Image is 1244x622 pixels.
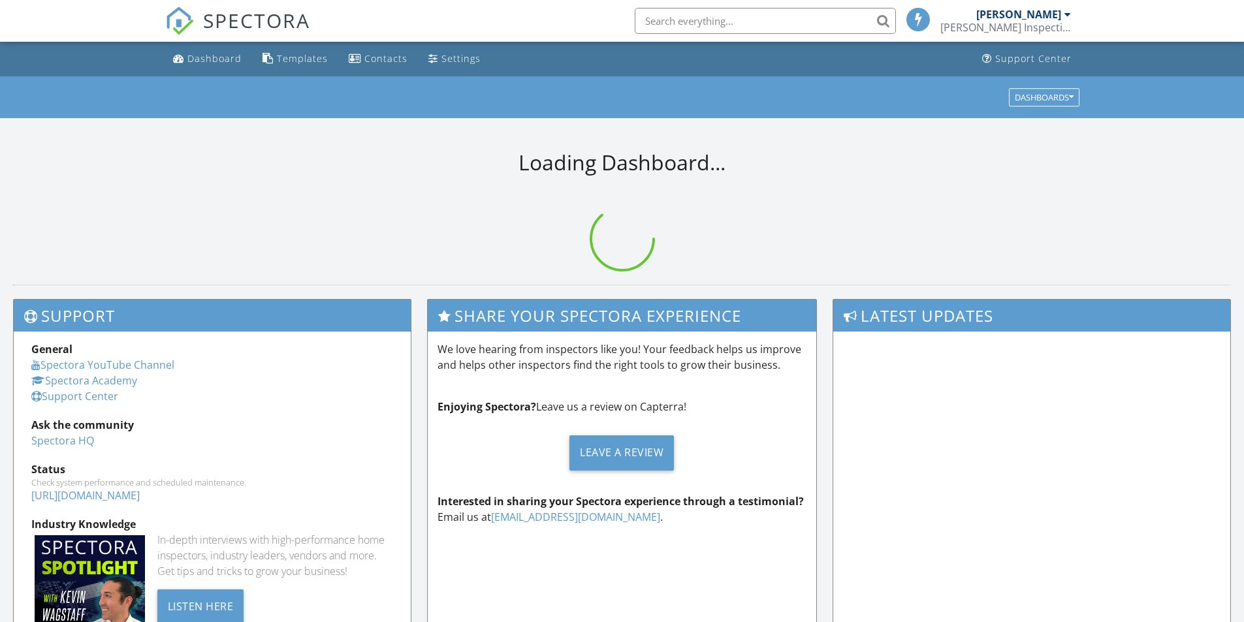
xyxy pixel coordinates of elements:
[438,494,804,508] strong: Interested in sharing your Spectora experience through a testimonial?
[31,417,393,433] div: Ask the community
[635,8,896,34] input: Search everything...
[833,300,1230,332] h3: Latest Updates
[31,488,140,503] a: [URL][DOMAIN_NAME]
[428,300,817,332] h3: Share Your Spectora Experience
[438,493,807,525] p: Email us at .
[31,477,393,488] div: Check system performance and scheduled maintenance.
[157,599,244,613] a: Listen Here
[977,47,1077,71] a: Support Center
[976,8,1061,21] div: [PERSON_NAME]
[31,433,94,448] a: Spectora HQ
[441,52,481,65] div: Settings
[31,342,72,356] strong: General
[438,399,807,414] p: Leave us a review on Capterra!
[277,52,328,65] div: Templates
[31,389,118,403] a: Support Center
[257,47,333,71] a: Templates
[1009,88,1079,106] button: Dashboards
[157,532,393,579] div: In-depth interviews with high-performance home inspectors, industry leaders, vendors and more. Ge...
[995,52,1072,65] div: Support Center
[203,7,310,34] span: SPECTORA
[31,373,137,388] a: Spectora Academy
[165,18,310,45] a: SPECTORA
[343,47,413,71] a: Contacts
[168,47,247,71] a: Dashboard
[438,425,807,480] a: Leave a Review
[31,461,393,477] div: Status
[491,510,660,524] a: [EMAIL_ADDRESS][DOMAIN_NAME]
[438,341,807,373] p: We love hearing from inspectors like you! Your feedback helps us improve and helps other inspecto...
[187,52,242,65] div: Dashboard
[569,435,674,471] div: Leave a Review
[165,7,194,35] img: The Best Home Inspection Software - Spectora
[31,358,174,372] a: Spectora YouTube Channel
[31,516,393,532] div: Industry Knowledge
[423,47,486,71] a: Settings
[364,52,407,65] div: Contacts
[438,399,536,414] strong: Enjoying Spectora?
[14,300,411,332] h3: Support
[940,21,1071,34] div: Boggs Inspection Services
[1015,93,1074,102] div: Dashboards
